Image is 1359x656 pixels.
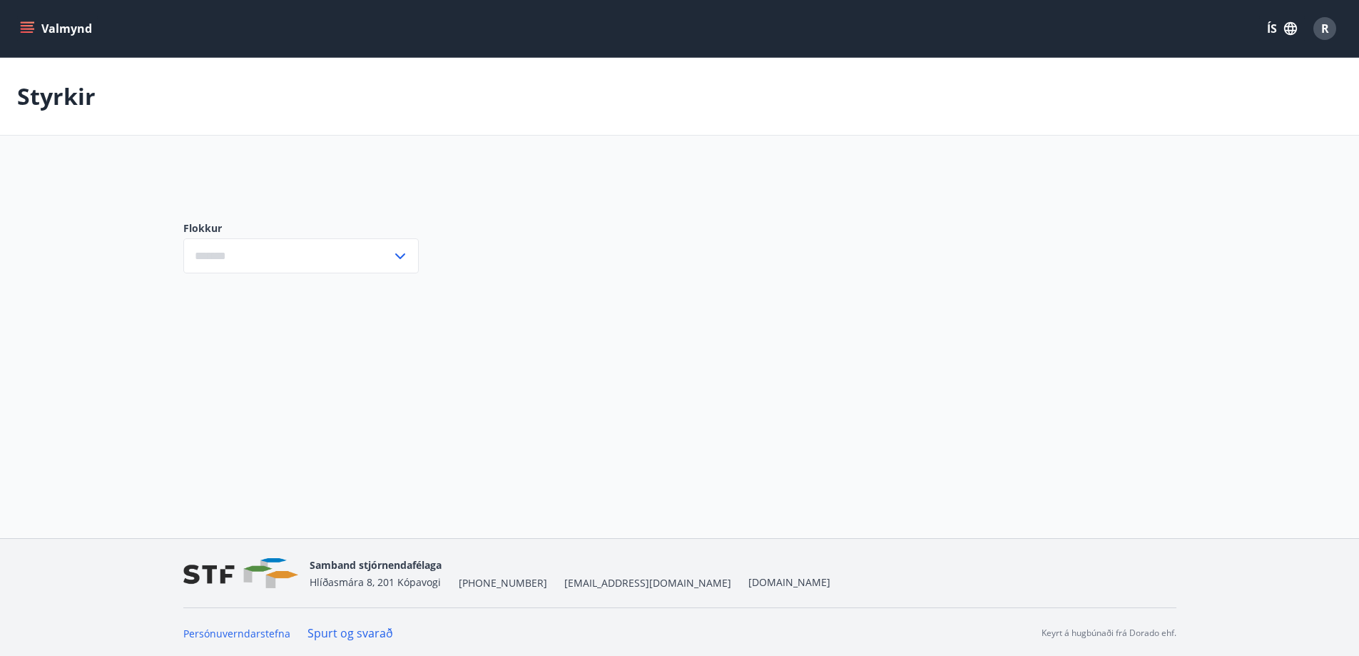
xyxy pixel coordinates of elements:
[310,558,442,572] span: Samband stjórnendafélaga
[183,558,298,589] img: vjCaq2fThgY3EUYqSgpjEiBg6WP39ov69hlhuPVN.png
[17,81,96,112] p: Styrkir
[307,625,393,641] a: Spurt og svarað
[17,16,98,41] button: menu
[1321,21,1329,36] span: R
[183,221,419,236] label: Flokkur
[183,627,290,640] a: Persónuverndarstefna
[748,575,830,589] a: [DOMAIN_NAME]
[459,576,547,590] span: [PHONE_NUMBER]
[310,575,441,589] span: Hlíðasmára 8, 201 Kópavogi
[1308,11,1342,46] button: R
[1042,627,1176,640] p: Keyrt á hugbúnaði frá Dorado ehf.
[564,576,731,590] span: [EMAIL_ADDRESS][DOMAIN_NAME]
[1259,16,1305,41] button: ÍS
